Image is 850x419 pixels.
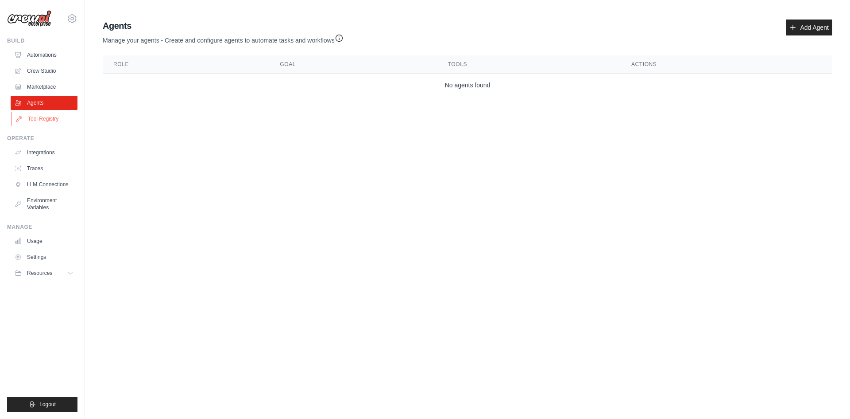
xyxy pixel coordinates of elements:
[7,397,77,412] button: Logout
[103,20,344,32] h2: Agents
[27,270,52,277] span: Resources
[103,32,344,45] p: Manage your agents - Create and configure agents to automate tasks and workflows
[11,48,77,62] a: Automations
[11,64,77,78] a: Crew Studio
[11,266,77,280] button: Resources
[11,96,77,110] a: Agents
[269,55,437,74] th: Goal
[11,193,77,215] a: Environment Variables
[11,177,77,192] a: LLM Connections
[437,55,621,74] th: Tools
[103,74,832,97] td: No agents found
[11,80,77,94] a: Marketplace
[7,223,77,231] div: Manage
[7,135,77,142] div: Operate
[11,234,77,248] a: Usage
[11,161,77,176] a: Traces
[12,112,78,126] a: Tool Registry
[786,20,832,35] a: Add Agent
[621,55,832,74] th: Actions
[11,145,77,160] a: Integrations
[11,250,77,264] a: Settings
[7,37,77,44] div: Build
[39,401,56,408] span: Logout
[103,55,269,74] th: Role
[7,10,51,27] img: Logo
